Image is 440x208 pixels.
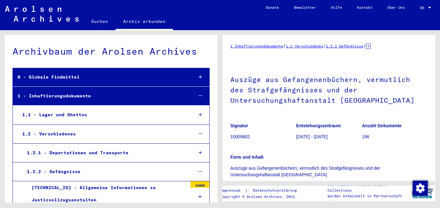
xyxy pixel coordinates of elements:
[230,123,248,128] b: Signatur
[230,65,427,113] h1: Auszüge aus Gefangenenbüchern, vermutlich des Strafgefängnisses und der Untersuchungshaftanstalt ...
[191,181,209,188] div: 15869
[13,71,188,83] div: 0 - Globale Findmittel
[327,182,409,193] p: Die Arolsen Archives Online-Collections
[420,6,427,10] span: DE
[230,44,283,48] a: 1 Inhaftierungsdokumente
[326,44,363,48] a: 1.2.2 Gefängnisse
[296,123,341,128] b: Entstehungszeitraum
[296,134,362,140] p: [DATE] - [DATE]
[283,43,286,49] span: /
[413,181,428,196] img: Zustimmung ändern
[220,187,245,194] a: Impressum
[84,14,116,29] a: Suchen
[230,134,296,140] p: 10009802
[220,194,304,200] p: Copyright © Arolsen Archives, 2021
[5,6,79,22] img: Arolsen_neg.svg
[411,185,434,201] img: yv_logo.png
[286,44,323,48] a: 1.2 Verschiedenes
[116,14,173,30] a: Archiv erkunden
[220,187,304,194] div: |
[248,187,304,194] a: Datenschutzerklärung
[363,43,366,49] span: /
[22,166,188,178] div: 1.2.2 - Gefängnisse
[18,109,188,121] div: 1.1 - Lager und Ghettos
[362,123,401,128] b: Anzahl Dokumente
[18,128,188,140] div: 1.2 - Verschiedenes
[230,155,264,160] b: Form und Inhalt
[13,44,210,58] div: Archivbaum der Arolsen Archives
[27,182,187,206] div: [TECHNICAL_ID] - Allgemeine Informationen zu Justizvollzugsanstalten
[13,90,188,102] div: 1 - Inhaftierungsdokumente
[323,43,326,49] span: /
[22,147,188,159] div: 1.2.1 - Deportationen und Transporte
[327,193,409,205] p: wurden entwickelt in Partnerschaft mit
[362,134,427,140] p: 196
[230,165,427,178] p: Auszüge aus Gefangenenbüchern, vermutlich des Strafgefängnisses und der Untersuchungshaftanstalt ...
